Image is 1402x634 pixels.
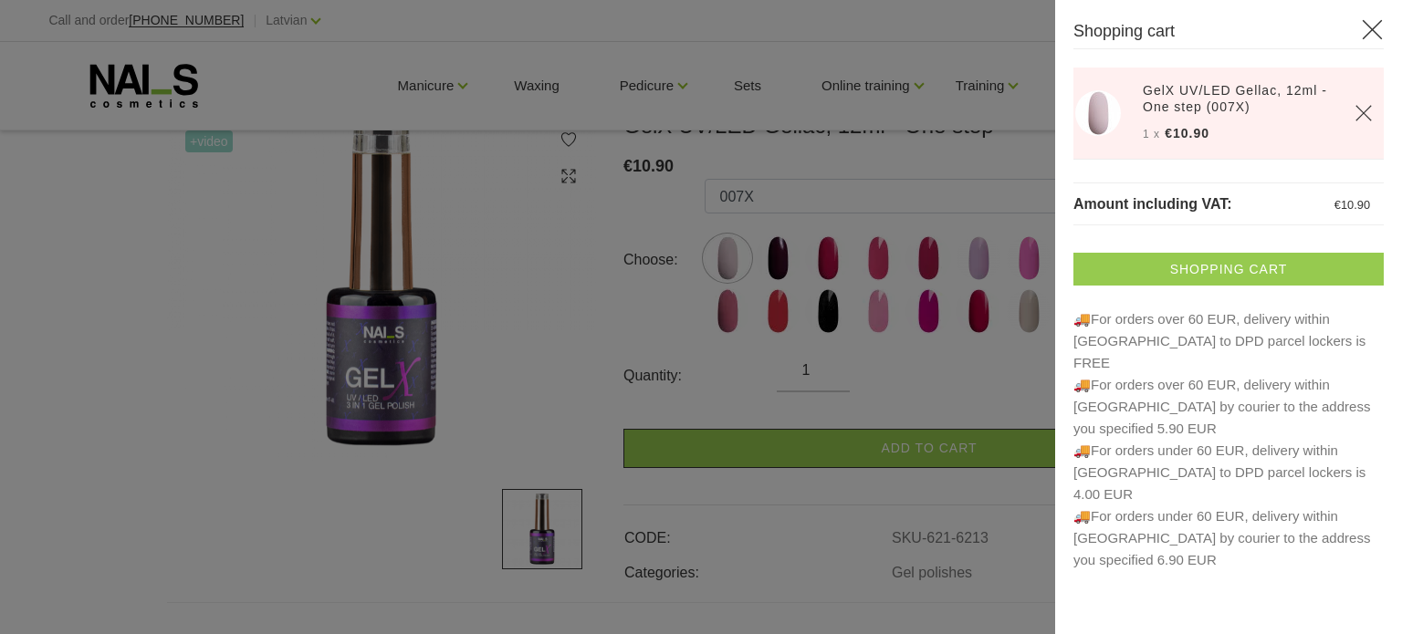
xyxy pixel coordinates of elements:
font: Shopping cart [1073,22,1175,40]
font: 🚚For orders over 60 EUR, delivery within [GEOGRAPHIC_DATA] by courier to the address you specifie... [1073,377,1370,436]
a: Shopping cart [1073,253,1384,286]
font: 🚚For orders under 60 EUR, delivery within [GEOGRAPHIC_DATA] to DPD parcel lockers is 4.00 EUR [1073,442,1365,502]
font: 1 x [1143,128,1160,140]
font: €10.90 [1165,126,1209,140]
font: GelX UV/LED Gellac, 12ml - One step (007X) [1143,83,1327,114]
font: Amount including VAT: [1073,196,1232,212]
font: 10.90 [1341,198,1370,212]
a: GelX UV/LED Gellac, 12ml - One step (007X) [1143,82,1333,115]
font: 🚚For orders over 60 EUR, delivery within [GEOGRAPHIC_DATA] to DPD parcel lockers is FREE [1073,311,1365,370]
font: 🚚For orders under 60 EUR, delivery within [GEOGRAPHIC_DATA] by courier to the address you specifi... [1073,508,1370,567]
font: € [1334,198,1341,212]
font: Shopping cart [1170,262,1288,276]
a: Delete [1355,104,1373,122]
